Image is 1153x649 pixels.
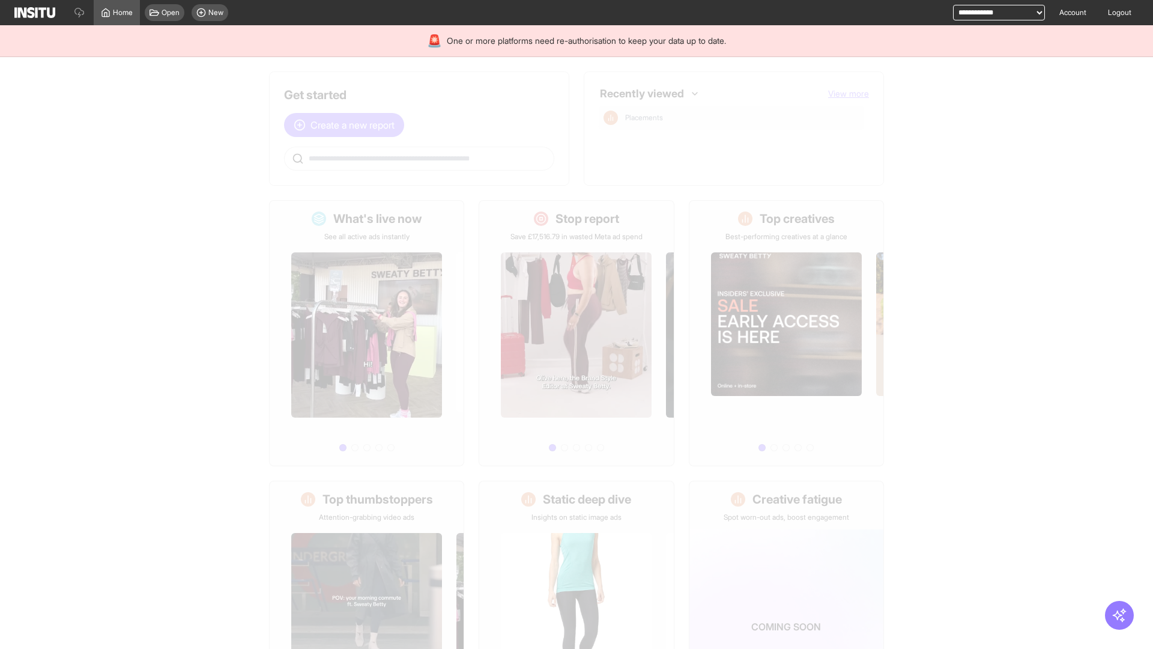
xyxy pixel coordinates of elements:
span: Home [113,8,133,17]
div: 🚨 [427,32,442,49]
span: One or more platforms need re-authorisation to keep your data up to date. [447,35,726,47]
span: New [208,8,223,17]
img: Logo [14,7,55,18]
span: Open [162,8,180,17]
